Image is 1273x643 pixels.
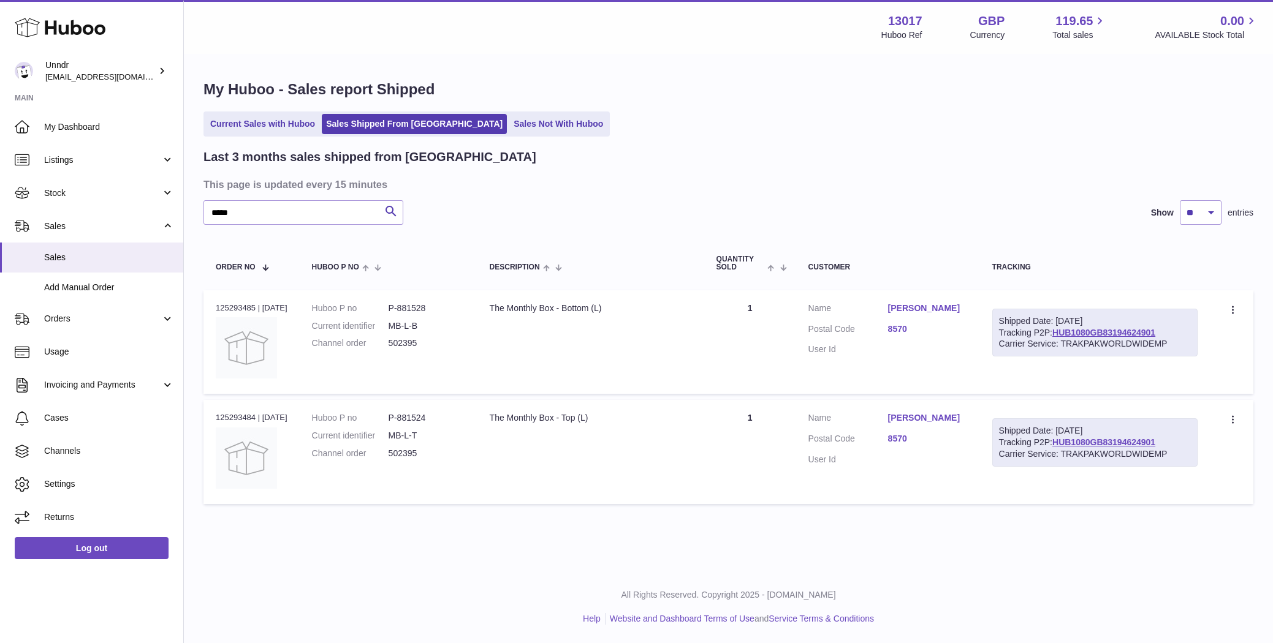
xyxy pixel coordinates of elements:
[704,290,796,394] td: 1
[970,29,1005,41] div: Currency
[1155,13,1258,41] a: 0.00 AVAILABLE Stock Total
[206,114,319,134] a: Current Sales with Huboo
[312,412,389,424] dt: Huboo P no
[490,263,540,271] span: Description
[808,263,968,271] div: Customer
[999,448,1191,460] div: Carrier Service: TRAKPAKWORLDWIDEMP
[716,255,765,271] span: Quantity Sold
[808,344,888,355] dt: User Id
[322,114,507,134] a: Sales Shipped From [GEOGRAPHIC_DATA]
[389,337,465,349] dd: 502395
[312,337,389,349] dt: Channel order
[312,263,359,271] span: Huboo P no
[606,613,874,625] li: and
[312,448,389,459] dt: Channel order
[44,346,174,358] span: Usage
[203,149,536,165] h2: Last 3 months sales shipped from [GEOGRAPHIC_DATA]
[194,589,1263,601] p: All Rights Reserved. Copyright 2025 - [DOMAIN_NAME]
[216,303,287,314] div: 125293485 | [DATE]
[888,323,968,335] a: 8570
[216,427,277,489] img: no-photo.jpg
[15,62,33,80] img: sofiapanwar@gmail.com
[509,114,607,134] a: Sales Not With Huboo
[389,320,465,332] dd: MB-L-B
[216,317,277,378] img: no-photo.jpg
[216,412,287,423] div: 125293484 | [DATE]
[978,13,1005,29] strong: GBP
[808,433,888,448] dt: Postal Code
[389,448,465,459] dd: 502395
[808,412,888,427] dt: Name
[881,29,922,41] div: Huboo Ref
[216,263,256,271] span: Order No
[888,433,968,445] a: 8570
[312,430,389,442] dt: Current identifier
[44,412,174,424] span: Cases
[1052,437,1155,447] a: HUB1080GB83194624901
[389,430,465,442] dd: MB-L-T
[1228,207,1253,219] span: entries
[1220,13,1244,29] span: 0.00
[999,338,1191,350] div: Carrier Service: TRAKPAKWORLDWIDEMP
[203,178,1250,191] h3: This page is updated every 15 minutes
[44,445,174,457] span: Channels
[1155,29,1258,41] span: AVAILABLE Stock Total
[888,412,968,424] a: [PERSON_NAME]
[1052,13,1107,41] a: 119.65 Total sales
[992,263,1198,271] div: Tracking
[44,121,174,133] span: My Dashboard
[992,418,1198,467] div: Tracking P2P:
[704,400,796,503] td: 1
[44,220,161,232] span: Sales
[999,425,1191,437] div: Shipped Date: [DATE]
[490,412,692,424] div: The Monthly Box - Top (L)
[44,511,174,523] span: Returns
[1052,328,1155,337] a: HUB1080GB83194624901
[490,303,692,314] div: The Monthly Box - Bottom (L)
[44,252,174,263] span: Sales
[999,315,1191,327] div: Shipped Date: [DATE]
[203,80,1253,99] h1: My Huboo - Sales report Shipped
[992,309,1198,357] div: Tracking P2P:
[44,154,161,166] span: Listings
[888,13,922,29] strong: 13017
[1151,207,1174,219] label: Show
[1052,29,1107,41] span: Total sales
[769,614,874,623] a: Service Terms & Conditions
[808,303,888,317] dt: Name
[44,187,161,199] span: Stock
[312,303,389,314] dt: Huboo P no
[389,412,465,424] dd: P-881524
[583,614,601,623] a: Help
[888,303,968,314] a: [PERSON_NAME]
[45,59,156,83] div: Unndr
[44,478,174,490] span: Settings
[1055,13,1093,29] span: 119.65
[44,282,174,293] span: Add Manual Order
[44,379,161,391] span: Invoicing and Payments
[610,614,754,623] a: Website and Dashboard Terms of Use
[45,72,180,81] span: [EMAIL_ADDRESS][DOMAIN_NAME]
[44,313,161,325] span: Orders
[312,320,389,332] dt: Current identifier
[808,454,888,465] dt: User Id
[389,303,465,314] dd: P-881528
[808,323,888,338] dt: Postal Code
[15,537,169,559] a: Log out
